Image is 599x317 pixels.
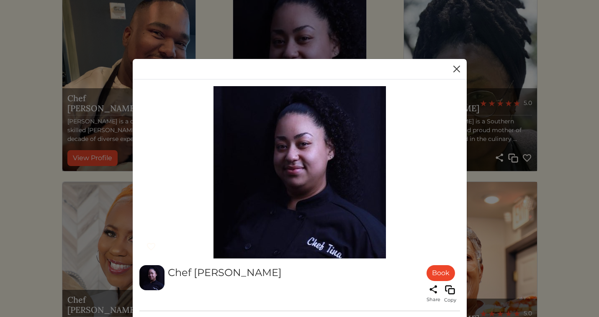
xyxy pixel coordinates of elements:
[427,265,455,281] a: Book
[213,86,386,258] img: Chef Justina
[168,265,282,280] div: Chef [PERSON_NAME]
[427,284,440,303] a: Share
[427,296,440,303] span: Share
[444,297,456,304] span: Copy
[444,284,457,304] button: Copy
[139,265,165,290] img: 46d6f6bd20d609c1dcd3e4b821a891e8
[428,284,438,294] img: share-1faecb925d3aa8b4818589e098d901abcb124480226b9b3fe047c74f8e025096.svg
[445,285,455,295] img: Copy link to profile
[450,62,463,76] button: Close
[146,242,156,252] img: heart_no_fill_cream-bf0f9dd4bfc53cc2de9d895c6d18ce3ca016fc068aa4cca38b9920501db45bb9.svg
